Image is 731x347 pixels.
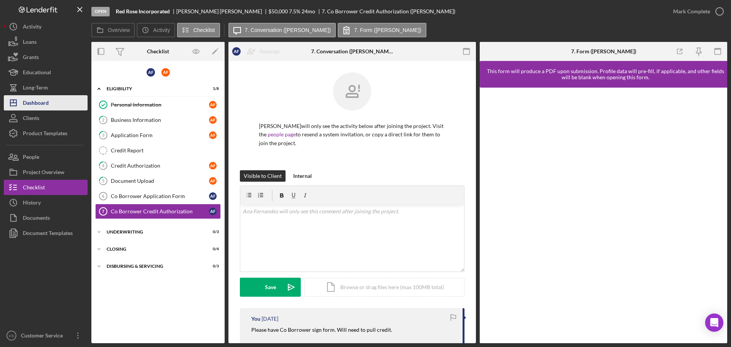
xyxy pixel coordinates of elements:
div: You [251,316,260,322]
label: 7. Form ([PERSON_NAME]) [354,27,421,33]
div: Reassign [260,44,280,59]
button: Document Templates [4,225,88,241]
div: This form will produce a PDF upon submission. Profile data will pre-fill, if applicable, and othe... [484,68,727,80]
button: Internal [289,170,316,182]
div: A F [209,192,217,200]
span: $50,000 [268,8,288,14]
a: 5Document UploadAF [95,173,221,189]
div: 0 / 3 [205,264,219,269]
a: people page [268,131,296,138]
mark: Please have Co Borrower sign form. Will need to pull credit. [251,326,392,333]
div: Underwriting [107,230,200,234]
div: Save [265,278,276,297]
div: Credit Report [111,147,220,154]
tspan: 4 [102,163,105,168]
button: 7. Form ([PERSON_NAME]) [338,23,426,37]
tspan: 5 [102,178,104,183]
a: 4Credit AuthorizationAF [95,158,221,173]
div: Disbursing & Servicing [107,264,200,269]
button: Overview [91,23,135,37]
div: Internal [293,170,312,182]
div: A F [147,68,155,77]
div: A F [232,47,241,56]
div: A F [161,68,170,77]
button: Mark Complete [666,4,727,19]
div: Visible to Client [244,170,282,182]
button: Visible to Client [240,170,286,182]
tspan: 2 [102,117,104,122]
text: CS [9,334,14,338]
div: A F [209,208,217,215]
b: Red Rose Incorporated [116,8,170,14]
div: Document Upload [111,178,209,184]
button: Checklist [177,23,220,37]
div: Personal Information [111,102,209,108]
a: 7Co Borrower Credit AuthorizationAF [95,204,221,219]
div: 7. Conversation ([PERSON_NAME]) [311,48,394,54]
time: 2025-09-22 23:21 [262,316,278,322]
button: 7. Conversation ([PERSON_NAME]) [228,23,336,37]
tspan: 3 [102,133,104,138]
a: Credit Report [95,143,221,158]
label: Activity [153,27,170,33]
div: Credit Authorization [111,163,209,169]
div: A F [209,116,217,124]
div: 0 / 4 [205,247,219,251]
div: 24 mo [302,8,315,14]
div: Open Intercom Messenger [705,313,723,332]
iframe: Lenderfit form [487,95,720,336]
div: 7. Co Borrower Credit Authorization ([PERSON_NAME]) [322,8,455,14]
button: Activity [137,23,175,37]
button: Save [240,278,301,297]
div: Checklist [147,48,169,54]
a: 6Co Borrower Application FormAF [95,189,221,204]
div: A F [209,131,217,139]
div: Business Information [111,117,209,123]
div: 7. Form ([PERSON_NAME]) [571,48,636,54]
div: Application Form [111,132,209,138]
div: Eligibility [107,86,200,91]
p: [PERSON_NAME] will only see the activity below after joining the project. Visit the to resend a s... [259,122,445,147]
div: Customer Service [19,328,69,345]
div: Closing [107,247,200,251]
div: 7.5 % [289,8,300,14]
div: A F [209,162,217,170]
label: Overview [108,27,130,33]
label: 7. Conversation ([PERSON_NAME]) [245,27,331,33]
button: CSCustomer Service [4,328,88,343]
